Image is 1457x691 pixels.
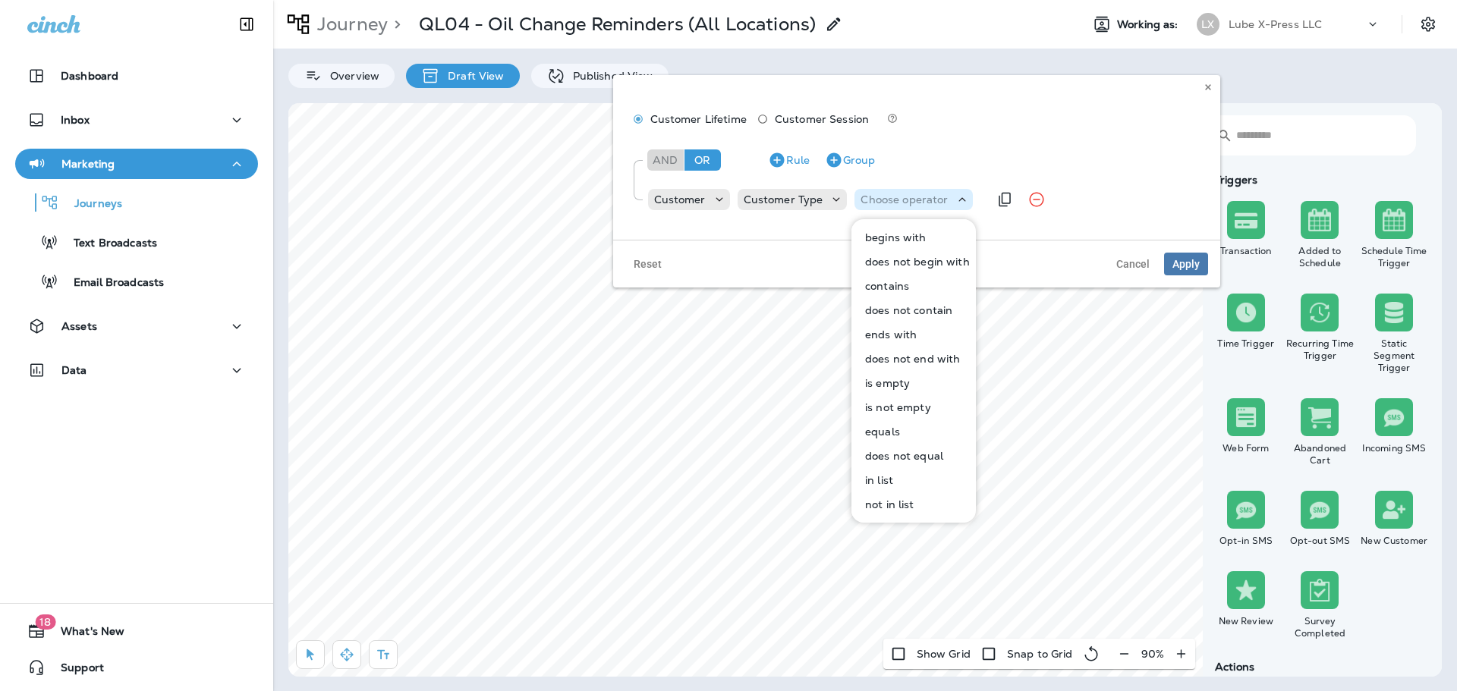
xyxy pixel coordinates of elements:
[650,113,747,125] span: Customer Lifetime
[859,377,910,389] p: is empty
[859,474,893,486] p: in list
[859,231,927,243] p: begins with
[440,70,504,82] p: Draft View
[1360,535,1428,547] div: New Customer
[388,13,401,36] p: >
[859,401,931,413] p: is not empty
[46,661,104,680] span: Support
[15,616,258,646] button: 18What's New
[625,253,670,275] button: Reset
[1229,18,1322,30] p: Lube X-Press LLC
[1415,11,1442,38] button: Settings
[15,149,258,179] button: Marketing
[1212,442,1280,454] div: Web Form
[853,395,976,419] button: is not empty
[1212,245,1280,257] div: Transaction
[634,259,662,269] span: Reset
[1141,648,1164,660] p: 90 %
[1117,18,1182,31] span: Working as:
[1172,259,1200,269] span: Apply
[61,70,118,82] p: Dashboard
[859,328,917,341] p: ends with
[654,193,706,206] p: Customer
[853,371,976,395] button: is empty
[744,193,823,206] p: Customer Type
[61,158,115,170] p: Marketing
[311,13,388,36] p: Journey
[853,274,976,298] button: contains
[1116,259,1150,269] span: Cancel
[762,148,816,172] button: Rule
[853,492,976,517] button: not in list
[15,187,258,218] button: Journeys
[1007,648,1073,660] p: Snap to Grid
[859,426,900,438] p: equals
[46,625,124,643] span: What's New
[58,237,157,251] p: Text Broadcasts
[35,614,55,630] span: 18
[861,193,948,206] p: Choose operator
[853,298,976,322] button: does not contain
[61,320,97,332] p: Assets
[1286,338,1355,362] div: Recurring Time Trigger
[990,184,1020,215] button: Duplicate Rule
[15,265,258,297] button: Email Broadcasts
[1286,245,1355,269] div: Added to Schedule
[1197,13,1219,36] div: LX
[1164,253,1208,275] button: Apply
[819,148,881,172] button: Group
[61,114,90,126] p: Inbox
[775,113,869,125] span: Customer Session
[853,322,976,347] button: ends with
[15,61,258,91] button: Dashboard
[859,280,909,292] p: contains
[684,149,721,171] div: Or
[853,225,976,250] button: begins with
[859,353,960,365] p: does not end with
[853,250,976,274] button: does not begin with
[323,70,379,82] p: Overview
[1212,615,1280,627] div: New Review
[15,355,258,385] button: Data
[1209,661,1431,673] div: Actions
[1360,442,1428,454] div: Incoming SMS
[853,468,976,492] button: in list
[15,652,258,683] button: Support
[1212,535,1280,547] div: Opt-in SMS
[1286,535,1355,547] div: Opt-out SMS
[853,444,976,468] button: does not equal
[225,9,268,39] button: Collapse Sidebar
[917,648,971,660] p: Show Grid
[61,364,87,376] p: Data
[1212,338,1280,350] div: Time Trigger
[1360,338,1428,374] div: Static Segment Trigger
[859,498,914,510] p: not in list
[565,70,653,82] p: Published View
[853,347,976,371] button: does not end with
[1209,174,1431,186] div: Triggers
[419,13,816,36] p: QL04 - Oil Change Reminders (All Locations)
[859,256,970,268] p: does not begin with
[1360,245,1428,269] div: Schedule Time Trigger
[1108,253,1158,275] button: Cancel
[647,149,684,171] div: And
[59,197,122,212] p: Journeys
[859,450,943,462] p: does not equal
[15,226,258,258] button: Text Broadcasts
[1286,615,1355,639] div: Survey Completed
[859,304,952,316] p: does not contain
[1021,184,1052,215] button: Remove Rule
[15,105,258,135] button: Inbox
[58,276,164,291] p: Email Broadcasts
[853,419,976,444] button: equals
[1286,442,1355,466] div: Abandoned Cart
[15,311,258,341] button: Assets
